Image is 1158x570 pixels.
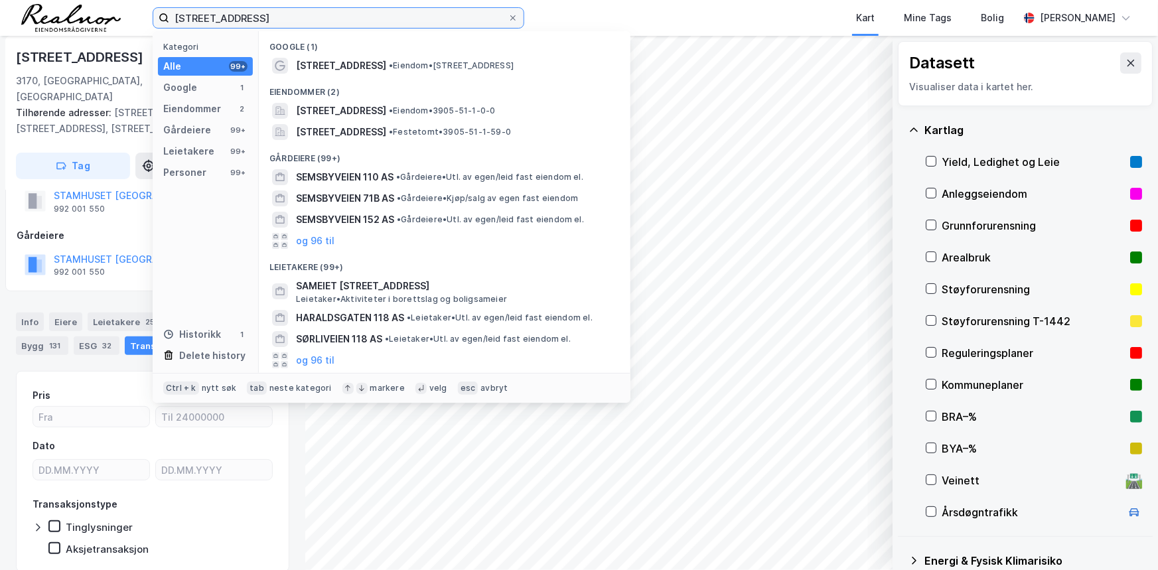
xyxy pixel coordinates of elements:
[237,104,248,114] div: 2
[1092,506,1158,570] iframe: Chat Widget
[54,204,105,214] div: 992 001 550
[296,294,507,305] span: Leietaker • Aktiviteter i borettslag og boligsameier
[163,42,253,52] div: Kategori
[389,127,393,137] span: •
[942,281,1125,297] div: Støyforurensning
[229,125,248,135] div: 99+
[942,154,1125,170] div: Yield, Ledighet og Leie
[33,388,50,403] div: Pris
[163,326,221,342] div: Historikk
[942,472,1121,488] div: Veinett
[904,10,952,26] div: Mine Tags
[389,127,511,137] span: Festetomt • 3905-51-1-59-0
[296,331,382,347] span: SØRLIVEIEN 118 AS
[296,124,386,140] span: [STREET_ADDRESS]
[296,212,394,228] span: SEMSBYVEIEN 152 AS
[397,214,584,225] span: Gårdeiere • Utl. av egen/leid fast eiendom el.
[480,383,508,393] div: avbryt
[1092,506,1158,570] div: Kontrollprogram for chat
[237,329,248,340] div: 1
[259,251,630,275] div: Leietakere (99+)
[16,336,68,355] div: Bygg
[33,460,149,480] input: DD.MM.YYYY
[396,172,583,182] span: Gårdeiere • Utl. av egen/leid fast eiendom el.
[389,106,495,116] span: Eiendom • 3905-51-1-0-0
[259,371,630,395] div: Personer (99+)
[163,101,221,117] div: Eiendommer
[296,310,404,326] span: HARALDSGATEN 118 AS
[21,4,121,32] img: realnor-logo.934646d98de889bb5806.png
[66,543,149,555] div: Aksjetransaksjon
[370,383,405,393] div: markere
[259,31,630,55] div: Google (1)
[389,106,393,115] span: •
[229,167,248,178] div: 99+
[16,107,114,118] span: Tilhørende adresser:
[33,407,149,427] input: Fra
[169,8,508,28] input: Søk på adresse, matrikkel, gårdeiere, leietakere eller personer
[942,504,1121,520] div: Årsdøgntrafikk
[259,76,630,100] div: Eiendommer (2)
[16,46,146,68] div: [STREET_ADDRESS]
[397,193,401,203] span: •
[385,334,389,344] span: •
[16,105,279,137] div: [STREET_ADDRESS], [STREET_ADDRESS], [STREET_ADDRESS]
[163,122,211,138] div: Gårdeiere
[259,143,630,167] div: Gårdeiere (99+)
[856,10,875,26] div: Kart
[909,79,1141,95] div: Visualiser data i kartet her.
[397,193,578,204] span: Gårdeiere • Kjøp/salg av egen fast eiendom
[49,313,82,331] div: Eiere
[942,313,1125,329] div: Støyforurensning T-1442
[125,336,221,355] div: Transaksjoner
[269,383,332,393] div: neste kategori
[296,103,386,119] span: [STREET_ADDRESS]
[429,383,447,393] div: velg
[942,345,1125,361] div: Reguleringsplaner
[296,233,334,249] button: og 96 til
[33,438,55,454] div: Dato
[163,58,181,74] div: Alle
[16,73,188,105] div: 3170, [GEOGRAPHIC_DATA], [GEOGRAPHIC_DATA]
[942,377,1125,393] div: Kommuneplaner
[156,407,272,427] input: Til 24000000
[54,267,105,277] div: 992 001 550
[458,382,478,395] div: esc
[942,249,1125,265] div: Arealbruk
[296,58,386,74] span: [STREET_ADDRESS]
[229,146,248,157] div: 99+
[202,383,237,393] div: nytt søk
[237,82,248,93] div: 1
[16,313,44,331] div: Info
[909,52,975,74] div: Datasett
[296,190,394,206] span: SEMSBYVEIEN 71B AS
[66,521,133,534] div: Tinglysninger
[942,218,1125,234] div: Grunnforurensning
[163,382,199,395] div: Ctrl + k
[296,278,615,294] span: SAMEIET [STREET_ADDRESS]
[163,143,214,159] div: Leietakere
[296,352,334,368] button: og 96 til
[942,186,1125,202] div: Anleggseiendom
[100,339,114,352] div: 32
[16,153,130,179] button: Tag
[229,61,248,72] div: 99+
[17,228,289,244] div: Gårdeiere
[385,334,571,344] span: Leietaker • Utl. av egen/leid fast eiendom el.
[942,441,1125,457] div: BYA–%
[163,165,206,180] div: Personer
[407,313,593,323] span: Leietaker • Utl. av egen/leid fast eiendom el.
[1125,472,1143,489] div: 🛣️
[389,60,393,70] span: •
[396,172,400,182] span: •
[88,313,163,331] div: Leietakere
[247,382,267,395] div: tab
[46,339,63,352] div: 131
[1040,10,1116,26] div: [PERSON_NAME]
[942,409,1125,425] div: BRA–%
[143,315,157,328] div: 25
[397,214,401,224] span: •
[981,10,1004,26] div: Bolig
[389,60,514,71] span: Eiendom • [STREET_ADDRESS]
[74,336,119,355] div: ESG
